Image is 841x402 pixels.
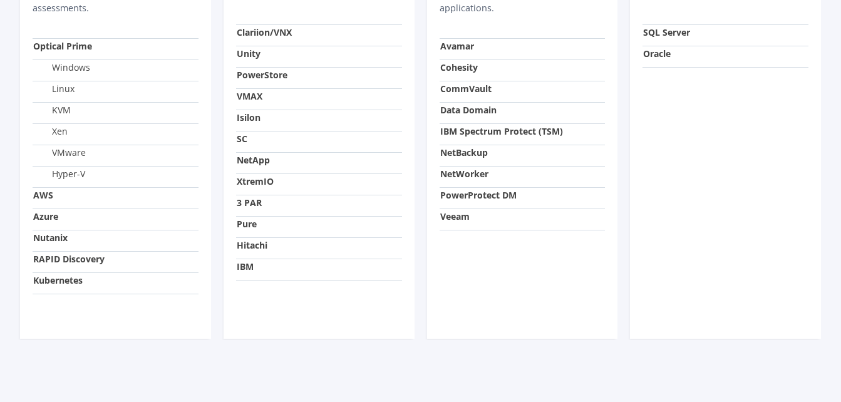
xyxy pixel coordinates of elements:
strong: Pure [237,218,257,230]
label: Hyper-V [33,168,85,180]
strong: NetWorker [440,168,488,180]
strong: IBM [237,260,254,272]
strong: Optical Prime [33,40,92,52]
strong: Nutanix [33,232,68,244]
strong: NetApp [237,154,270,166]
strong: Isilon [237,111,261,123]
strong: Kubernetes [33,274,83,286]
strong: Hitachi [237,239,267,251]
strong: SQL Server [643,26,690,38]
strong: PowerProtect DM [440,189,517,201]
strong: Data Domain [440,104,497,116]
strong: IBM Spectrum Protect (TSM) [440,125,563,137]
strong: PowerStore [237,69,287,81]
strong: CommVault [440,83,492,95]
strong: RAPID Discovery [33,253,105,265]
strong: AWS [33,189,53,201]
strong: Veeam [440,210,470,222]
label: VMware [33,147,86,159]
strong: Azure [33,210,58,222]
strong: NetBackup [440,147,488,158]
label: Xen [33,125,68,138]
label: Windows [33,61,90,74]
strong: Avamar [440,40,474,52]
strong: 3 PAR [237,197,262,209]
strong: SC [237,133,247,145]
strong: XtremIO [237,175,274,187]
strong: Clariion/VNX [237,26,292,38]
strong: Cohesity [440,61,478,73]
label: Linux [33,83,75,95]
strong: VMAX [237,90,262,102]
label: KVM [33,104,71,116]
strong: Oracle [643,48,671,59]
strong: Unity [237,48,261,59]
